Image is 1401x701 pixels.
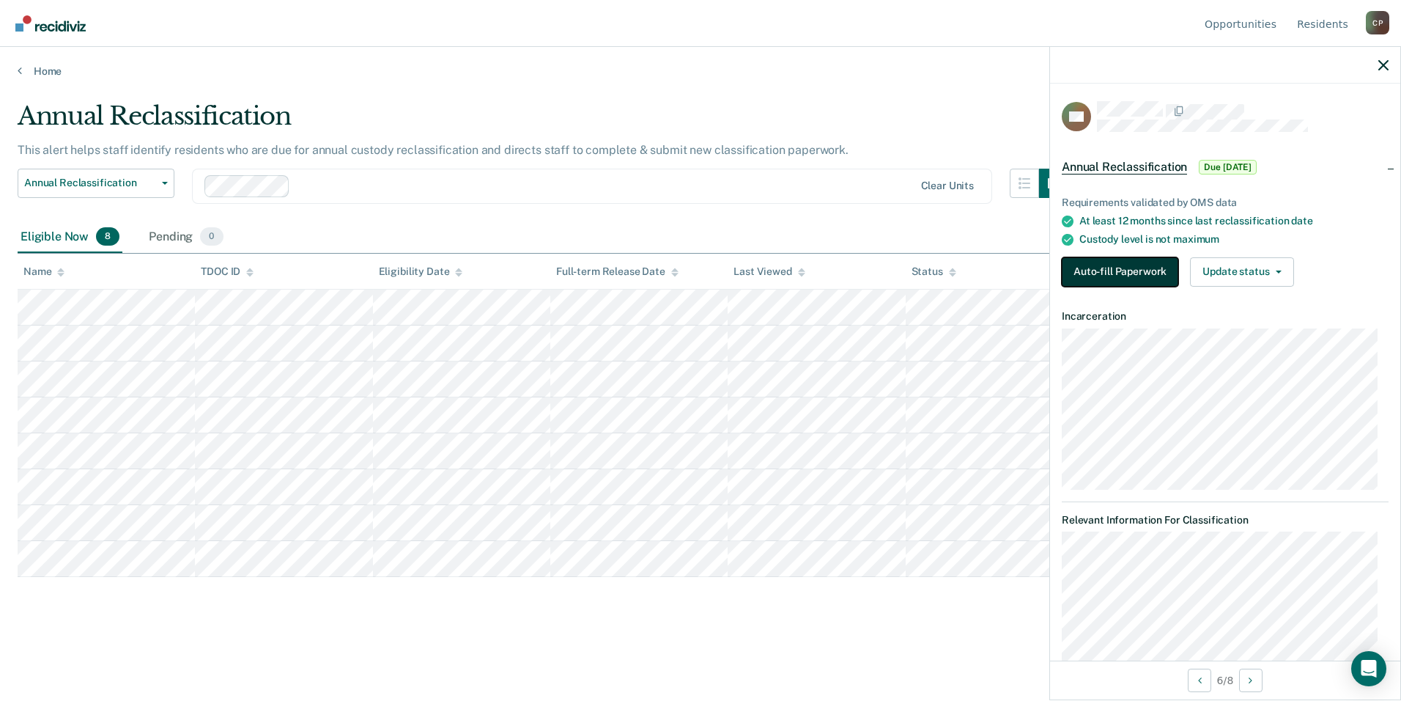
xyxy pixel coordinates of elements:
img: Recidiviz [15,15,86,32]
button: Next Opportunity [1239,669,1263,692]
span: 0 [200,227,223,246]
button: Previous Opportunity [1188,669,1211,692]
span: Annual Reclassification [1062,160,1187,175]
button: Update status [1190,257,1293,287]
div: Custody level is not [1079,233,1389,246]
span: 8 [96,227,119,246]
span: maximum [1173,233,1219,245]
dt: Relevant Information For Classification [1062,514,1389,526]
div: Name [23,265,64,278]
span: date [1291,215,1312,227]
div: Pending [146,221,226,254]
div: Status [912,265,956,278]
div: Open Intercom Messenger [1351,651,1386,686]
a: Home [18,65,1383,78]
dt: Incarceration [1062,310,1389,323]
div: C P [1366,11,1389,34]
div: Annual ReclassificationDue [DATE] [1050,144,1400,191]
span: Annual Reclassification [24,177,156,189]
button: Auto-fill Paperwork [1062,257,1178,287]
div: Eligibility Date [379,265,463,278]
div: At least 12 months since last reclassification [1079,215,1389,227]
button: Profile dropdown button [1366,11,1389,34]
span: Due [DATE] [1199,160,1257,175]
div: Last Viewed [733,265,805,278]
div: Full-term Release Date [556,265,679,278]
div: Annual Reclassification [18,101,1068,143]
div: 6 / 8 [1050,661,1400,700]
div: TDOC ID [201,265,254,278]
div: Clear units [921,180,975,192]
div: Requirements validated by OMS data [1062,197,1389,209]
p: This alert helps staff identify residents who are due for annual custody reclassification and dir... [18,143,849,157]
div: Eligible Now [18,221,122,254]
a: Navigate to form link [1062,257,1184,287]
